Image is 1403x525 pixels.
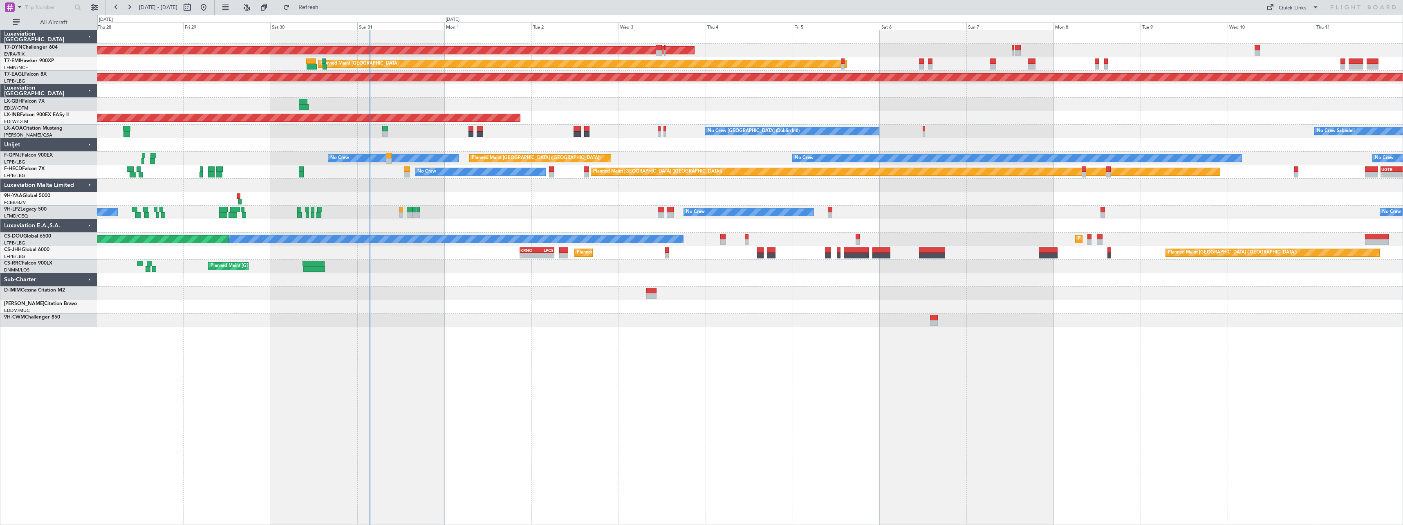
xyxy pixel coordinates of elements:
div: Quick Links [1279,4,1307,12]
div: Thu 11 [1315,22,1402,30]
a: 9H-YAAGlobal 5000 [4,193,50,198]
div: Thu 28 [96,22,183,30]
a: LFPB/LBG [4,78,25,84]
a: F-GPNJFalcon 900EX [4,153,53,158]
div: No Crew [686,206,705,218]
span: Refresh [291,4,326,10]
div: Sun 7 [966,22,1053,30]
div: Fri 5 [793,22,880,30]
a: T7-EMIHawker 900XP [4,58,54,63]
span: CS-DOU [4,234,23,239]
a: EDLW/DTM [4,119,28,125]
span: F-GPNJ [4,153,22,158]
div: KRNO [520,248,537,253]
a: CS-RRCFalcon 900LX [4,261,52,266]
div: - [537,253,554,258]
div: Planned Maint [GEOGRAPHIC_DATA] ([GEOGRAPHIC_DATA]) [1168,247,1297,259]
a: LFPB/LBG [4,254,25,260]
span: CS-RRC [4,261,22,266]
div: No Crew [1375,152,1394,164]
a: EDDM/MUC [4,307,30,314]
div: [DATE] [99,16,113,23]
span: [DATE] - [DATE] [139,4,177,11]
a: F-HECDFalcon 7X [4,166,45,171]
div: Planned Maint [GEOGRAPHIC_DATA] ([GEOGRAPHIC_DATA]) [577,247,706,259]
span: LX-AOA [4,126,23,131]
button: Quick Links [1262,1,1323,14]
div: Tue 9 [1141,22,1228,30]
a: T7-DYNChallenger 604 [4,45,58,50]
a: LFPB/LBG [4,173,25,179]
a: 9H-LPZLegacy 500 [4,207,47,212]
a: LFMD/CEQ [4,213,28,219]
a: [PERSON_NAME]/QSA [4,132,52,138]
div: Sun 31 [357,22,444,30]
a: LX-GBHFalcon 7X [4,99,45,104]
div: No Crew [795,152,814,164]
a: LFPB/LBG [4,240,25,246]
span: LX-INB [4,112,20,117]
div: UGTB [1381,167,1398,172]
a: 9H-CWMChallenger 850 [4,315,60,320]
div: Planned Maint [GEOGRAPHIC_DATA] ([GEOGRAPHIC_DATA]) [593,166,722,178]
div: Tue 2 [531,22,619,30]
div: No Crew [1382,206,1401,218]
div: Wed 3 [619,22,706,30]
span: 9H-YAA [4,193,22,198]
a: EDLW/DTM [4,105,28,111]
span: All Aircraft [21,20,86,25]
span: 9H-CWM [4,315,25,320]
div: Planned Maint [GEOGRAPHIC_DATA] ([GEOGRAPHIC_DATA]) [211,260,339,272]
div: Mon 1 [444,22,531,30]
div: Mon 8 [1053,22,1141,30]
a: LFMN/NCE [4,65,28,71]
a: DNMM/LOS [4,267,29,273]
div: No Crew [GEOGRAPHIC_DATA] (Dublin Intl) [708,125,800,137]
a: CS-JHHGlobal 6000 [4,247,49,252]
div: No Crew [330,152,349,164]
span: 9H-LPZ [4,207,20,212]
div: No Crew Sabadell [1317,125,1355,137]
a: LX-AOACitation Mustang [4,126,63,131]
span: D-IMIM [4,288,21,293]
div: Sat 30 [270,22,357,30]
div: [DATE] [446,16,459,23]
div: Planned Maint [GEOGRAPHIC_DATA] [320,58,399,70]
div: Thu 4 [706,22,793,30]
span: F-HECD [4,166,22,171]
span: CS-JHH [4,247,22,252]
span: T7-EMI [4,58,20,63]
button: All Aircraft [9,16,89,29]
a: T7-EAGLFalcon 8X [4,72,47,77]
a: FCBB/BZV [4,200,26,206]
div: No Crew [417,166,436,178]
div: Planned Maint [GEOGRAPHIC_DATA] ([GEOGRAPHIC_DATA]) [472,152,601,164]
div: Planned Maint [GEOGRAPHIC_DATA] ([GEOGRAPHIC_DATA]) [1078,233,1206,245]
div: LPCS [537,248,554,253]
div: Fri 29 [183,22,270,30]
div: Wed 10 [1228,22,1315,30]
a: LFPB/LBG [4,159,25,165]
div: Sat 6 [880,22,967,30]
span: LX-GBH [4,99,22,104]
a: EVRA/RIX [4,51,25,57]
span: T7-DYN [4,45,22,50]
div: - [520,253,537,258]
div: - [1381,172,1398,177]
button: Refresh [279,1,328,14]
span: [PERSON_NAME] [4,301,44,306]
a: CS-DOUGlobal 6500 [4,234,51,239]
input: Trip Number [25,1,72,13]
span: T7-EAGL [4,72,24,77]
a: D-IMIMCessna Citation M2 [4,288,65,293]
a: [PERSON_NAME]Citation Bravo [4,301,77,306]
a: LX-INBFalcon 900EX EASy II [4,112,69,117]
